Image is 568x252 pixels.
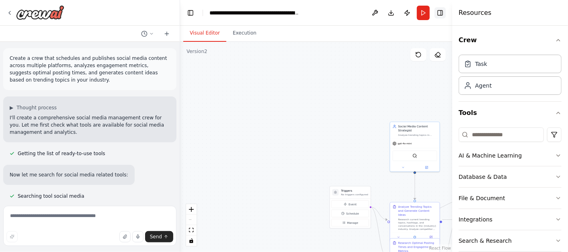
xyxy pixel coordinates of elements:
button: No output available [406,235,423,240]
g: Edge from triggers to 4bc725fc-32e4-43b1-b264-21bcfac71de3 [370,205,387,222]
div: Version 2 [187,48,207,55]
div: Search & Research [459,237,512,245]
div: Integrations [459,215,492,223]
g: Edge from 4bc725fc-32e4-43b1-b264-21bcfac71de3 to ff757ce3-2bbe-4ea6-b99f-6c096911ce13 [442,218,457,222]
div: File & Document [459,194,505,202]
button: ▶Thought process [10,104,57,111]
div: Crew [459,51,562,101]
button: Open in side panel [424,235,438,240]
span: Thought process [16,104,57,111]
span: ▶ [10,104,13,111]
div: Analyze trending topics in {industry} and generate creative content ideas for social media platfo... [398,133,437,137]
div: Analyze Trending Topics and Generate Content IdeasResearch current trending topics, hashtags, and... [390,202,440,242]
button: zoom in [186,204,197,215]
g: Edge from 5248b844-5637-474d-8f9d-0b10f04a0304 to 6abcd387-885b-47d0-b2f5-8932a991de0e [413,174,481,236]
img: SerperDevTool [412,154,417,158]
button: Event [332,201,369,208]
div: Database & Data [459,173,507,181]
h4: Resources [459,8,492,18]
div: AI & Machine Learning [459,152,522,160]
button: Click to speak your automation idea [132,231,144,242]
p: Now let me search for social media related tools: [10,171,128,178]
button: Database & Data [459,166,562,187]
span: Event [349,202,357,206]
button: Execution [226,25,263,42]
div: Analyze Trending Topics and Generate Content Ideas [398,205,437,217]
button: Improve this prompt [6,231,18,242]
button: Tools [459,102,562,124]
p: I'll create a comprehensive social media management crew for you. Let me first check what tools a... [10,114,170,136]
button: Crew [459,29,562,51]
div: React Flow controls [186,204,197,246]
button: Hide left sidebar [185,7,196,18]
div: Social Media Content Strategist [398,125,437,133]
span: gpt-4o-mini [398,142,412,145]
div: Research current trending topics, hashtags, and conversations in the {industry} industry. Analyze... [398,218,437,231]
div: Task [475,60,487,68]
button: Open in side panel [415,165,438,170]
button: Switch to previous chat [138,29,157,39]
button: Send [145,231,173,242]
p: Create a crew that schedules and publishes social media content across multiple platforms, analyz... [10,55,170,84]
div: Social Media Content StrategistAnalyze trending topics in {industry} and generate creative conten... [390,122,440,172]
button: Visual Editor [183,25,226,42]
button: AI & Machine Learning [459,145,562,166]
g: Edge from 49604591-739f-4ea9-86bd-6ab3bc8b21c6 to 4bc725fc-32e4-43b1-b264-21bcfac71de3 [413,174,417,200]
button: fit view [186,225,197,236]
span: Manage [347,221,358,225]
div: TriggersNo triggers configuredEventScheduleManage [330,186,371,229]
button: Manage [332,219,369,227]
img: Logo [16,5,64,20]
span: Getting the list of ready-to-use tools [18,150,105,157]
h3: Triggers [341,189,368,193]
p: No triggers configured [341,193,368,196]
button: Upload files [119,231,131,242]
button: toggle interactivity [186,236,197,246]
div: Agent [475,82,492,90]
button: File & Document [459,188,562,209]
button: Integrations [459,209,562,230]
button: Schedule [332,210,369,217]
a: React Flow attribution [429,246,451,250]
nav: breadcrumb [209,9,300,17]
button: Hide right sidebar [435,7,446,18]
span: Searching tool social media [18,193,84,199]
button: Start a new chat [160,29,173,39]
button: Search & Research [459,230,562,251]
span: Schedule [346,211,359,215]
span: Send [150,234,162,240]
